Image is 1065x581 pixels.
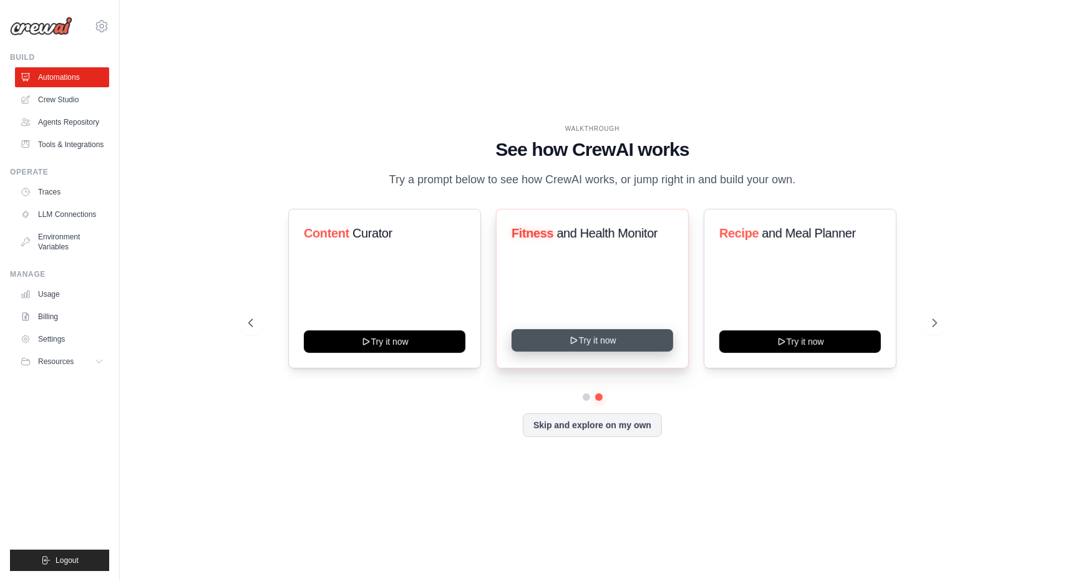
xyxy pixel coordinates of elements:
a: Automations [15,67,109,87]
button: Logout [10,550,109,571]
button: Resources [15,352,109,372]
span: and Health Monitor [557,226,658,240]
a: Environment Variables [15,227,109,257]
button: Try it now [512,329,673,352]
a: Tools & Integrations [15,135,109,155]
h1: See how CrewAI works [248,138,937,161]
span: Logout [56,555,79,565]
a: Crew Studio [15,90,109,110]
a: Billing [15,307,109,327]
a: Traces [15,182,109,202]
div: Build [10,52,109,62]
span: Recipe [719,226,759,240]
div: WALKTHROUGH [248,124,937,133]
span: Fitness [512,226,553,240]
span: and Meal Planner [762,226,856,240]
img: Logo [10,17,72,36]
span: Curator [352,226,392,240]
iframe: Chat Widget [1003,521,1065,581]
button: Try it now [719,330,881,353]
a: Usage [15,284,109,304]
a: Agents Repository [15,112,109,132]
button: Skip and explore on my own [523,413,662,437]
button: Try it now [304,330,465,353]
a: Settings [15,329,109,349]
span: Resources [38,357,74,367]
a: LLM Connections [15,204,109,224]
div: Manage [10,269,109,279]
div: Operate [10,167,109,177]
p: Try a prompt below to see how CrewAI works, or jump right in and build your own. [383,171,802,189]
span: Content [304,226,349,240]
